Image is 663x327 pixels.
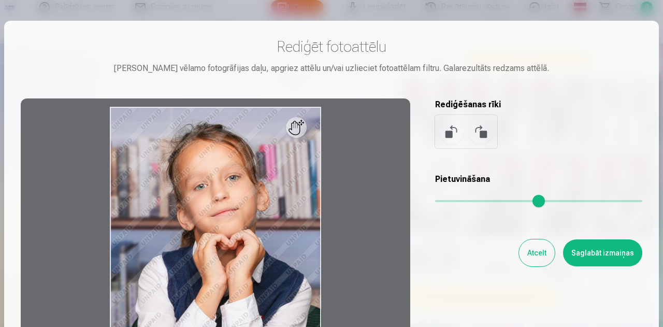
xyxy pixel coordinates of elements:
[435,173,642,186] h5: Pietuvināšana
[563,239,642,266] button: Saglabāt izmaiņas
[435,98,642,111] h5: Rediģēšanas rīki
[519,239,555,266] button: Atcelt
[21,62,642,75] div: [PERSON_NAME] vēlamo fotogrāfijas daļu, apgriez attēlu un/vai uzlieciet fotoattēlam filtru. Galar...
[21,37,642,56] h3: Rediģēt fotoattēlu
